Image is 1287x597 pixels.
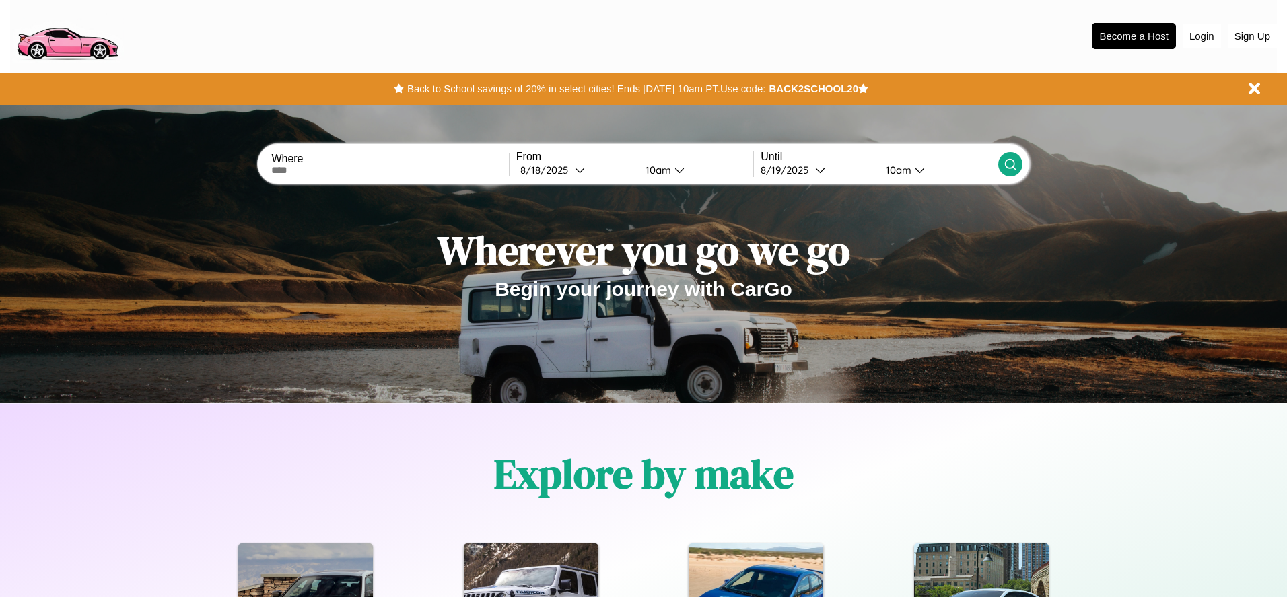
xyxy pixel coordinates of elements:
img: logo [10,7,124,63]
label: From [516,151,753,163]
div: 10am [879,164,915,176]
label: Until [761,151,998,163]
button: 8/18/2025 [516,163,635,177]
h1: Explore by make [494,446,794,501]
button: Back to School savings of 20% in select cities! Ends [DATE] 10am PT.Use code: [404,79,769,98]
button: 10am [635,163,753,177]
div: 8 / 19 / 2025 [761,164,815,176]
label: Where [271,153,508,165]
b: BACK2SCHOOL20 [769,83,858,94]
button: 10am [875,163,998,177]
div: 10am [639,164,674,176]
button: Sign Up [1228,24,1277,48]
button: Become a Host [1092,23,1176,49]
button: Login [1183,24,1221,48]
div: 8 / 18 / 2025 [520,164,575,176]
